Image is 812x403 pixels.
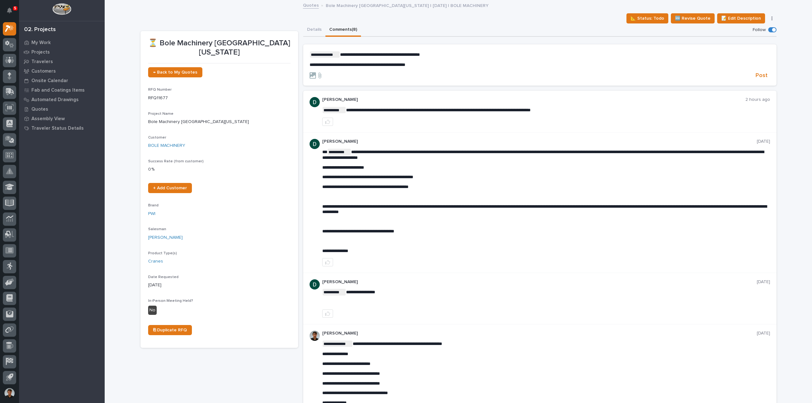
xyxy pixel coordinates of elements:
span: In-Person Meeting Held? [148,299,193,303]
p: Projects [31,49,50,55]
p: RFQ11677 [148,95,291,101]
p: Traveler Status Details [31,126,84,131]
p: Onsite Calendar [31,78,68,84]
a: Quotes [303,1,319,9]
a: Automated Drawings [19,95,105,104]
span: Brand [148,204,159,207]
p: 0 % [148,166,291,173]
a: Fab and Coatings Items [19,85,105,95]
button: Notifications [3,4,16,17]
div: No [148,306,157,315]
button: 📐 Status: Todo [626,13,668,23]
p: Assembly View [31,116,65,122]
p: [DATE] [757,331,770,336]
a: Traveler Status Details [19,123,105,133]
span: 🆕 Revise Quote [675,15,710,22]
p: [DATE] [148,282,291,289]
a: ⎘ Duplicate RFQ [148,325,192,335]
button: 🆕 Revise Quote [671,13,715,23]
a: Onsite Calendar [19,76,105,85]
img: ACg8ocJgdhFn4UJomsYM_ouCmoNuTXbjHW0N3LU2ED0DpQ4pt1V6hA=s96-c [310,97,320,107]
button: users-avatar [3,387,16,400]
a: + Add Customer [148,183,192,193]
span: Salesman [148,227,166,231]
button: Comments (8) [325,23,361,37]
span: + Add Customer [153,186,187,190]
p: Fab and Coatings Items [31,88,85,93]
span: Project Name [148,112,174,116]
a: Projects [19,47,105,57]
p: Bole Machinery [GEOGRAPHIC_DATA][US_STATE] | [DATE] | BOLE MACHINERY [326,2,488,9]
span: Product Type(s) [148,251,177,255]
a: Quotes [19,104,105,114]
p: [PERSON_NAME] [322,331,757,336]
p: 5 [14,6,16,10]
button: Details [303,23,325,37]
a: [PERSON_NAME] [148,234,183,241]
a: PWI [148,211,155,217]
p: [PERSON_NAME] [322,97,745,102]
img: AOh14Gjx62Rlbesu-yIIyH4c_jqdfkUZL5_Os84z4H1p=s96-c [310,331,320,341]
button: like this post [322,258,333,266]
span: ← Back to My Quotes [153,70,197,75]
p: ⏳ Bole Machinery [GEOGRAPHIC_DATA][US_STATE] [148,39,291,57]
button: Post [753,72,770,79]
button: like this post [322,309,333,318]
a: Cranes [148,258,163,265]
img: ACg8ocJgdhFn4UJomsYM_ouCmoNuTXbjHW0N3LU2ED0DpQ4pt1V6hA=s96-c [310,279,320,289]
button: like this post [322,118,333,126]
p: 2 hours ago [745,97,770,102]
span: Post [756,72,768,79]
span: Success Rate (from customer) [148,159,204,163]
a: BOLE MACHINERY [148,142,185,149]
p: Quotes [31,107,48,112]
a: My Work [19,38,105,47]
p: [DATE] [757,279,770,285]
div: Notifications5 [8,8,16,18]
p: Automated Drawings [31,97,79,103]
a: Travelers [19,57,105,66]
a: Assembly View [19,114,105,123]
p: [PERSON_NAME] [322,279,757,285]
span: Date Requested [148,275,179,279]
span: ⎘ Duplicate RFQ [153,328,187,332]
a: Customers [19,66,105,76]
img: Workspace Logo [52,3,71,15]
span: Customer [148,136,166,140]
p: Follow [753,27,766,33]
span: 📝 Edit Description [721,15,761,22]
p: Bole Machinery [GEOGRAPHIC_DATA][US_STATE] [148,119,291,125]
p: Customers [31,68,56,74]
p: My Work [31,40,51,46]
button: 📝 Edit Description [717,13,765,23]
p: [PERSON_NAME] [322,139,757,144]
img: ACg8ocJgdhFn4UJomsYM_ouCmoNuTXbjHW0N3LU2ED0DpQ4pt1V6hA=s96-c [310,139,320,149]
a: ← Back to My Quotes [148,67,202,77]
p: Travelers [31,59,53,65]
p: [DATE] [757,139,770,144]
span: 📐 Status: Todo [631,15,664,22]
div: 02. Projects [24,26,56,33]
span: RFQ Number [148,88,172,92]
